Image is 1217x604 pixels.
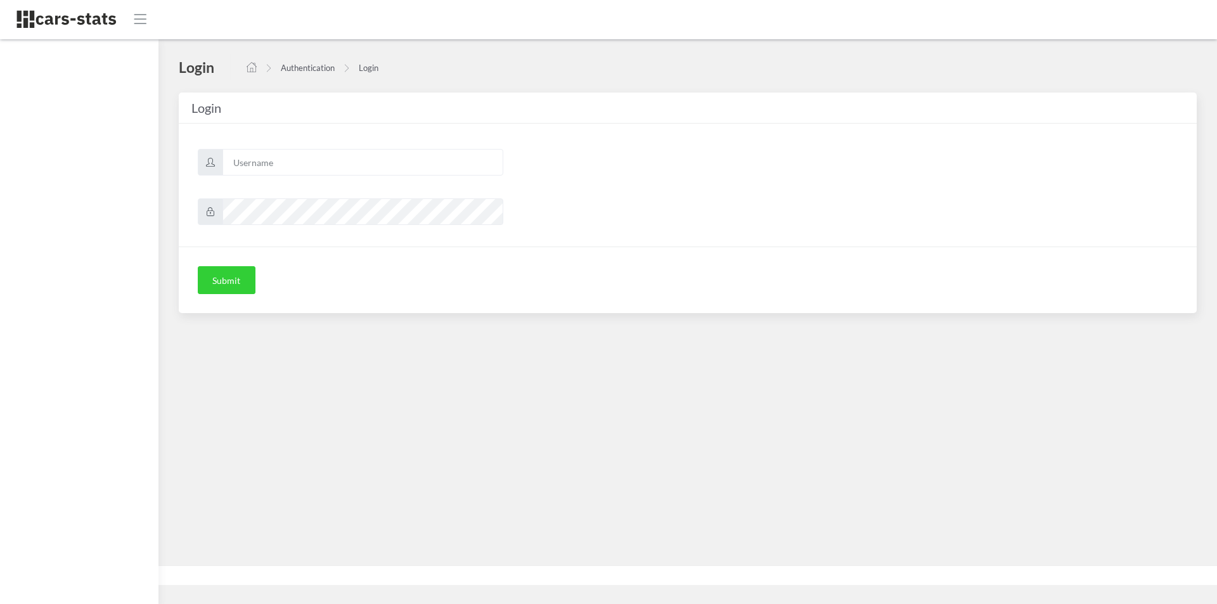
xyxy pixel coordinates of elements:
[191,100,221,115] span: Login
[198,266,255,294] button: Submit
[281,63,335,73] a: Authentication
[179,58,214,77] h4: Login
[222,149,503,176] input: Username
[16,10,117,29] img: navbar brand
[359,63,378,73] a: Login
